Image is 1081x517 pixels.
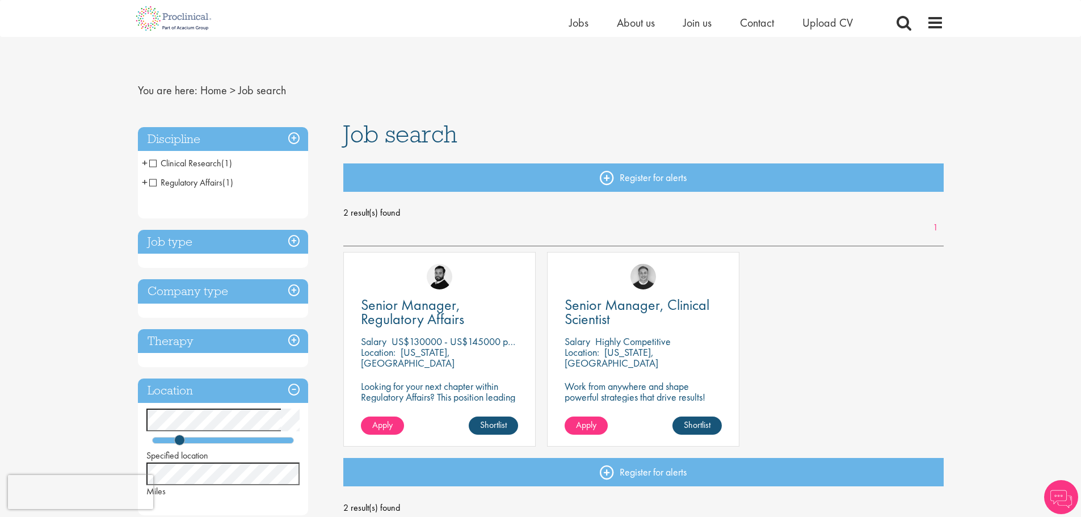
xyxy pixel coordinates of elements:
span: Location: [361,346,396,359]
img: Chatbot [1044,480,1078,514]
p: [US_STATE], [GEOGRAPHIC_DATA] [361,346,455,369]
p: [US_STATE], [GEOGRAPHIC_DATA] [565,346,658,369]
iframe: reCAPTCHA [8,475,153,509]
img: Bo Forsen [630,264,656,289]
a: Upload CV [802,15,853,30]
span: Specified location [146,449,208,461]
a: Register for alerts [343,458,944,486]
span: (1) [222,176,233,188]
a: 1 [927,221,944,234]
h3: Location [138,379,308,403]
img: Nick Walker [427,264,452,289]
a: Senior Manager, Regulatory Affairs [361,298,518,326]
a: breadcrumb link [200,83,227,98]
h3: Job type [138,230,308,254]
span: Job search [343,119,457,149]
span: Regulatory Affairs [149,176,222,188]
a: Apply [565,417,608,435]
span: > [230,83,235,98]
a: Senior Manager, Clinical Scientist [565,298,722,326]
span: Apply [576,419,596,431]
span: Salary [361,335,386,348]
span: Miles [146,485,166,497]
span: Senior Manager, Clinical Scientist [565,295,709,329]
p: Highly Competitive [595,335,671,348]
a: Jobs [569,15,588,30]
span: Regulatory Affairs [149,176,233,188]
a: Join us [683,15,712,30]
p: Looking for your next chapter within Regulatory Affairs? This position leading projects and worki... [361,381,518,424]
span: You are here: [138,83,197,98]
a: Register for alerts [343,163,944,192]
a: Contact [740,15,774,30]
h3: Therapy [138,329,308,354]
span: + [142,154,148,171]
p: Work from anywhere and shape powerful strategies that drive results! Enjoy the freedom of remote ... [565,381,722,424]
p: US$130000 - US$145000 per annum [392,335,544,348]
a: Apply [361,417,404,435]
h3: Company type [138,279,308,304]
span: 2 result(s) found [343,499,944,516]
a: Shortlist [469,417,518,435]
span: Clinical Research [149,157,232,169]
span: Senior Manager, Regulatory Affairs [361,295,464,329]
span: + [142,174,148,191]
a: Shortlist [672,417,722,435]
span: Apply [372,419,393,431]
span: Location: [565,346,599,359]
a: About us [617,15,655,30]
span: (1) [221,157,232,169]
span: Salary [565,335,590,348]
span: 2 result(s) found [343,204,944,221]
span: Clinical Research [149,157,221,169]
h3: Discipline [138,127,308,152]
span: Job search [238,83,286,98]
